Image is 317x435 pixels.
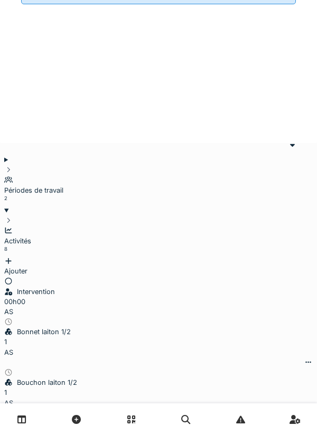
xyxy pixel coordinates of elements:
summary: Périodes de travail2 [4,155,313,205]
div: 1 [4,387,313,398]
div: AS [4,347,313,357]
sup: 8 [4,246,7,252]
summary: Activités8Ajouter [4,205,313,276]
div: Ajouter [4,256,313,276]
div: AS [4,307,313,317]
div: Activités [4,236,313,246]
div: 00h00 [4,297,313,307]
sup: 2 [4,195,7,201]
div: Intervention [4,287,313,297]
div: Périodes de travail [4,185,313,195]
div: AS [4,398,313,408]
div: 1 [4,337,313,347]
div: Bonnet laiton 1/2 [4,327,313,337]
div: Bouchon laiton 1/2 [4,377,313,387]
